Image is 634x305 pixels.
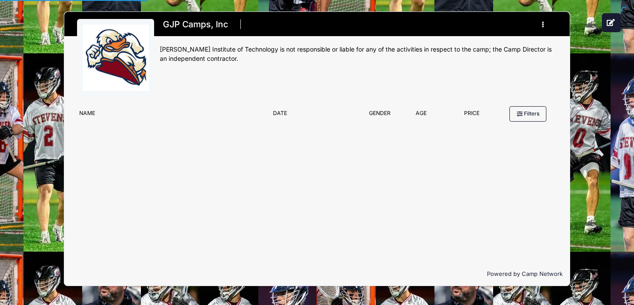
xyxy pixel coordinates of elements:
h1: GJP Camps, Inc [160,17,231,32]
div: Gender [361,109,399,122]
button: Filters [509,106,546,121]
div: [PERSON_NAME] Institute of Technology is not responsible or liable for any of the activities in r... [160,45,557,63]
p: Powered by Camp Network [71,270,563,279]
div: Date [269,109,361,122]
div: Age [399,109,443,122]
div: Price [443,109,501,122]
img: logo [83,25,149,91]
div: Name [75,109,269,122]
